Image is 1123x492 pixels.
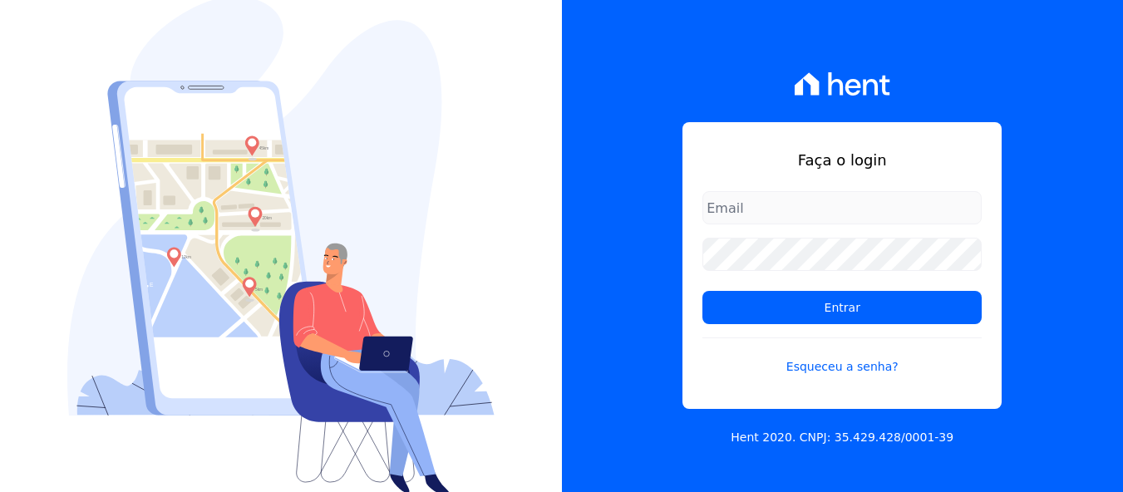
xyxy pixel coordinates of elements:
input: Entrar [702,291,982,324]
p: Hent 2020. CNPJ: 35.429.428/0001-39 [731,429,953,446]
input: Email [702,191,982,224]
a: Esqueceu a senha? [702,337,982,376]
h1: Faça o login [702,149,982,171]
